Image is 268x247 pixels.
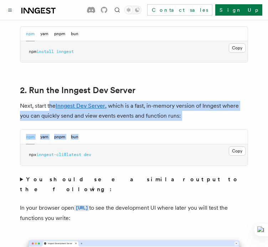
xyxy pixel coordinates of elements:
summary: You should see a similar output to the following: [20,174,248,194]
a: [URL] [74,204,89,211]
span: dev [84,152,91,157]
button: yarn [40,130,48,144]
button: Toggle navigation [6,6,14,14]
span: inngest-cli@latest [36,152,81,157]
button: pnpm [54,27,65,41]
button: bun [71,130,78,144]
span: npm [29,49,36,54]
button: Copy [229,146,246,156]
button: Find something... [113,6,122,14]
a: 2. Run the Inngest Dev Server [20,85,135,95]
p: In your browser open to see the development UI where later you will test the functions you write: [20,203,248,223]
strong: You should see a similar output to the following: [20,176,239,193]
span: inngest [56,49,74,54]
button: npm [26,27,35,41]
span: npx [29,152,36,157]
button: yarn [40,27,48,41]
a: Contact sales [147,4,212,16]
button: Copy [229,43,246,53]
button: bun [71,27,78,41]
p: Next, start the , which is a fast, in-memory version of Inngest where you can quickly send and vi... [20,101,248,121]
button: npm [26,130,35,144]
button: pnpm [54,130,65,144]
a: Sign Up [215,4,262,16]
a: Inngest Dev Server [56,102,105,109]
button: Toggle dark mode [124,6,141,14]
span: install [36,49,54,54]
